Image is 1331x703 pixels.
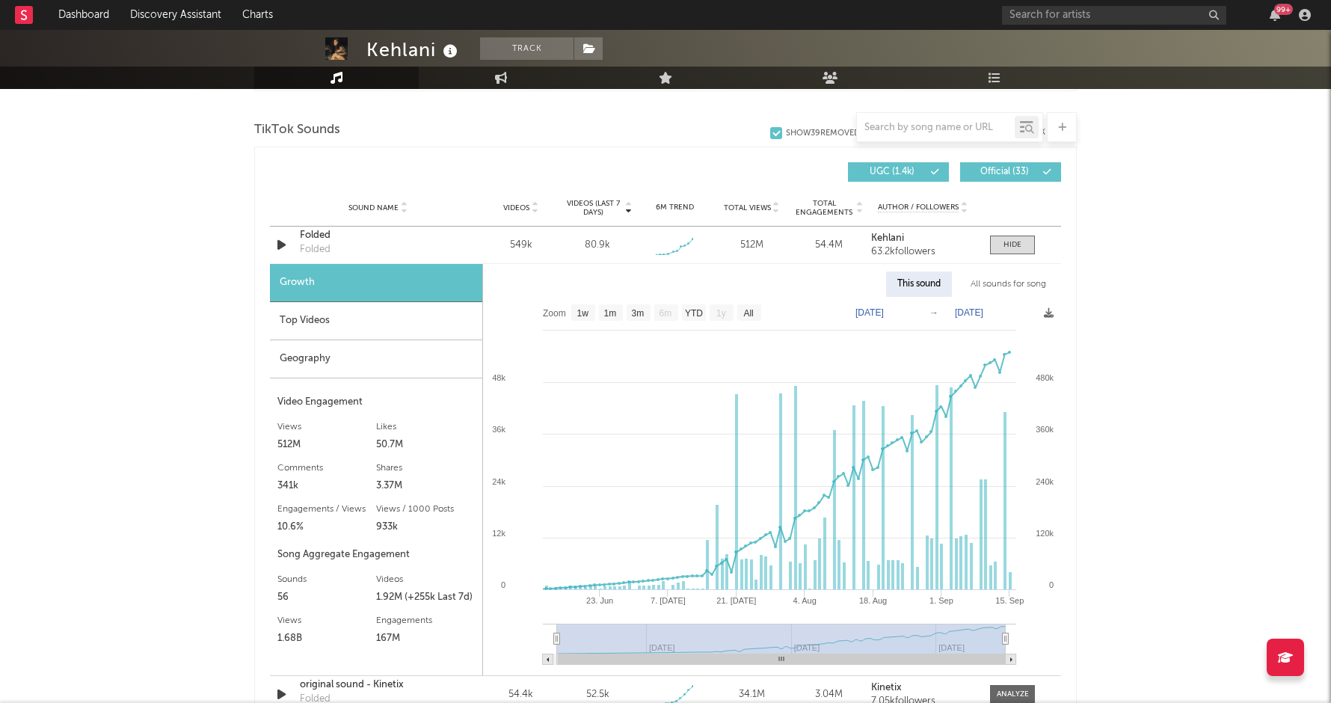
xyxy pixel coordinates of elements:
button: 99+ [1270,9,1280,21]
div: Growth [270,264,482,302]
text: 18. Aug [859,596,887,605]
div: 50.7M [376,436,475,454]
a: original sound - Kinetix [300,678,456,693]
div: Shares [376,459,475,477]
span: Total Views [724,203,771,212]
text: YTD [685,308,703,319]
div: 34.1M [717,687,787,702]
a: Folded [300,228,456,243]
text: 12k [492,529,505,538]
text: 1y [716,308,726,319]
text: 48k [492,373,505,382]
div: Views [277,612,376,630]
div: Geography [270,340,482,378]
div: 933k [376,518,475,536]
div: Views / 1000 Posts [376,500,475,518]
div: 1.68B [277,630,376,648]
div: 1.92M (+255k Last 7d) [376,589,475,607]
text: [DATE] [955,307,983,318]
div: 341k [277,477,376,495]
text: 24k [492,477,505,486]
span: Sound Name [348,203,399,212]
div: 10.6% [277,518,376,536]
text: 1w [577,308,589,319]
text: → [929,307,938,318]
span: Total Engagements [794,199,855,217]
text: 0 [1049,580,1054,589]
div: Video Engagement [277,393,475,411]
button: Official(33) [960,162,1061,182]
div: Comments [277,459,376,477]
text: 21. [DATE] [716,596,756,605]
div: Top Videos [270,302,482,340]
span: Videos [503,203,529,212]
div: Kehlani [366,37,461,62]
a: Kehlani [871,233,975,244]
div: 549k [486,238,556,253]
div: Likes [376,418,475,436]
div: 52.5k [586,687,609,702]
text: 1m [604,308,617,319]
text: 7. [DATE] [651,596,686,605]
div: 56 [277,589,376,607]
div: 54.4k [486,687,556,702]
div: Song Aggregate Engagement [277,546,475,564]
text: 240k [1036,477,1054,486]
div: 3.37M [376,477,475,495]
div: Views [277,418,376,436]
strong: Kehlani [871,233,904,243]
div: Sounds [277,571,376,589]
div: 99 + [1274,4,1293,15]
span: Author / Followers [878,203,959,212]
div: 167M [376,630,475,648]
div: Folded [300,242,331,257]
text: Zoom [543,308,566,319]
a: Kinetix [871,683,975,693]
text: 23. Jun [586,596,613,605]
div: 63.2k followers [871,247,975,257]
text: 15. Sep [995,596,1024,605]
text: 360k [1036,425,1054,434]
text: 120k [1036,529,1054,538]
text: 36k [492,425,505,434]
div: Engagements [376,612,475,630]
text: All [743,308,753,319]
text: 1. Sep [929,596,953,605]
div: 3.04M [794,687,864,702]
text: 480k [1036,373,1054,382]
text: [DATE] [855,307,884,318]
text: 6m [660,308,672,319]
span: Videos (last 7 days) [563,199,624,217]
div: 512M [277,436,376,454]
div: 54.4M [794,238,864,253]
text: 0 [501,580,505,589]
div: 80.9k [585,238,610,253]
button: UGC(1.4k) [848,162,949,182]
span: UGC ( 1.4k ) [858,168,926,176]
input: Search by song name or URL [857,122,1015,134]
div: 6M Trend [640,202,710,213]
span: Official ( 33 ) [970,168,1039,176]
div: Videos [376,571,475,589]
text: 4. Aug [793,596,817,605]
div: 512M [717,238,787,253]
input: Search for artists [1002,6,1226,25]
strong: Kinetix [871,683,902,693]
div: All sounds for song [959,271,1057,297]
text: 3m [632,308,645,319]
div: This sound [886,271,952,297]
div: Engagements / Views [277,500,376,518]
button: Track [480,37,574,60]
